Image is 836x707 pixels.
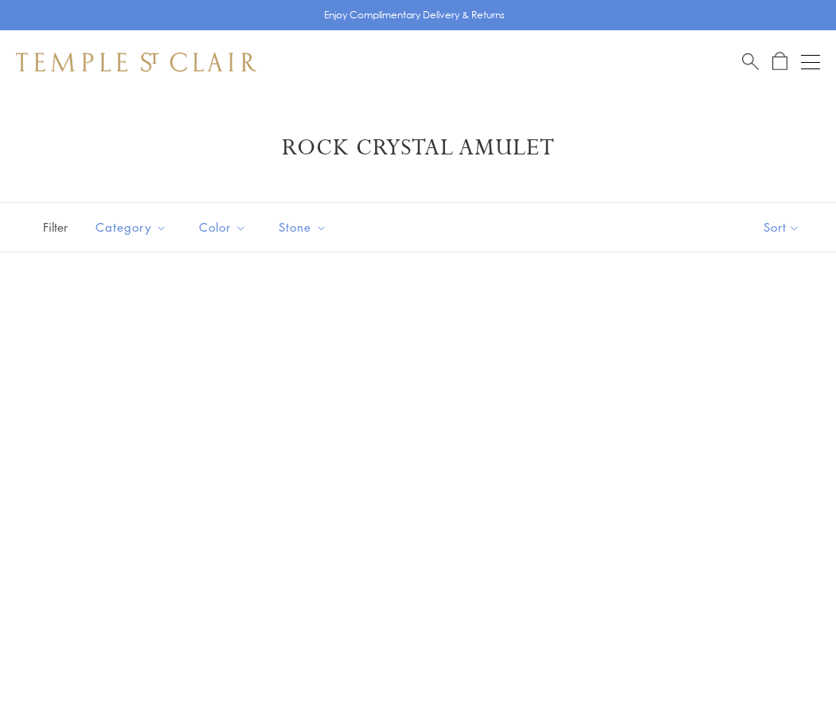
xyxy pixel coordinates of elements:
[16,53,256,72] img: Temple St. Clair
[801,53,820,72] button: Open navigation
[271,217,339,237] span: Stone
[772,52,787,72] a: Open Shopping Bag
[267,209,339,245] button: Stone
[728,203,836,252] button: Show sort by
[191,217,259,237] span: Color
[84,209,179,245] button: Category
[742,52,759,72] a: Search
[40,134,796,162] h1: Rock Crystal Amulet
[187,209,259,245] button: Color
[88,217,179,237] span: Category
[324,7,505,23] p: Enjoy Complimentary Delivery & Returns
